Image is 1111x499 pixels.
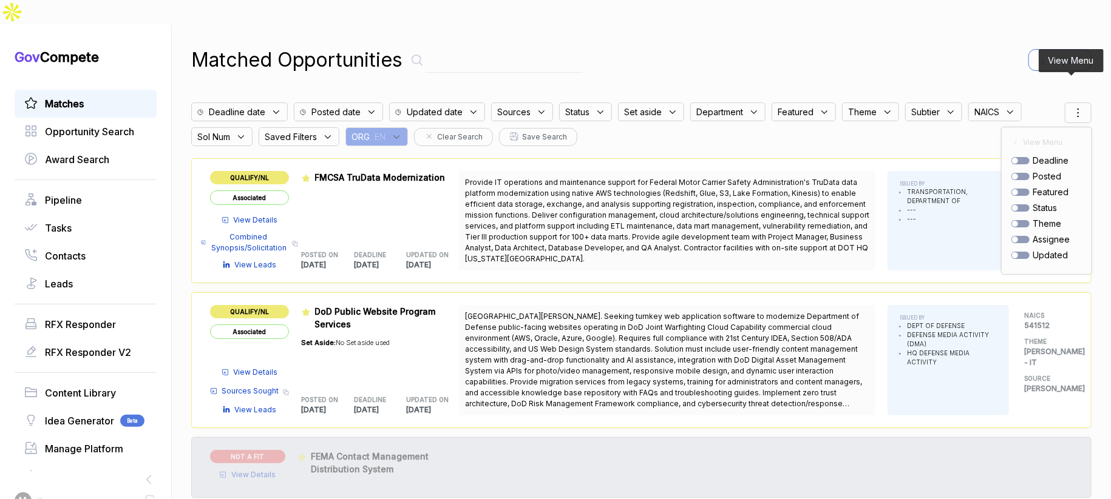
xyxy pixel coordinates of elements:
[1024,374,1073,383] h5: SOURCE
[24,414,147,428] a: Idea GeneratorBeta
[1024,337,1073,346] h5: THEME
[407,105,463,118] span: Updated date
[302,260,355,270] p: [DATE]
[24,124,147,139] a: Opportunity Search
[45,152,109,167] span: Award Search
[210,190,289,205] span: Associated
[354,404,407,415] p: [DATE]
[407,404,460,415] p: [DATE]
[302,250,335,260] h5: POSTED ON
[315,306,436,329] span: DoD Public Website Program Services
[1024,311,1073,320] h5: NAICS
[211,232,288,253] span: Combined Synopsis/Solicitation
[191,45,403,75] h1: Matched Opportunities
[1033,186,1069,198] span: featured
[1023,137,1062,148] span: View Menu
[235,260,277,270] span: View Leads
[907,330,997,349] li: DEFENSE MEDIA ACTIVITY (DMA)
[565,105,589,118] span: Status
[24,152,147,167] a: Award Search
[907,349,997,367] li: HQ DEFENSE MEDIA ACTIVITY
[210,324,289,339] span: Associated
[302,404,355,415] p: [DATE]
[354,260,407,270] p: [DATE]
[1028,49,1092,71] button: Export
[311,105,361,118] span: Posted date
[907,187,997,206] li: TRANSPORTATION, DEPARTMENT OF
[499,128,577,146] button: Save Search
[45,386,116,400] span: Content Library
[15,49,157,65] h1: Compete
[465,178,869,263] span: Provide IT operations and maintenance support for Federal Motor Carrier Safety Administration's T...
[354,250,387,260] h5: DEADLINE
[302,338,336,347] span: Set Aside:
[352,130,370,143] span: ORG
[197,130,230,143] span: Sol Num
[907,206,997,215] li: ---
[45,221,72,235] span: Tasks
[45,469,109,484] span: Manage Email
[696,105,743,118] span: Department
[210,171,289,184] span: QUALIFY/NL
[1033,170,1061,183] span: posted
[265,130,317,143] span: Saved Filters
[24,441,147,456] a: Manage Platform
[45,193,82,207] span: Pipeline
[907,215,997,224] li: ---
[45,276,73,291] span: Leads
[407,395,440,404] h5: UPDATED ON
[522,132,567,142] span: Save Search
[45,96,84,111] span: Matches
[15,49,40,65] span: Gov
[45,317,116,332] span: RFX Responder
[45,249,86,263] span: Contacts
[974,105,999,118] span: NAICS
[1024,346,1073,368] p: [PERSON_NAME] - IT
[231,469,276,480] span: View Details
[407,260,460,270] p: [DATE]
[907,321,997,330] li: DEPT OF DEFENSE
[1033,201,1057,214] span: status
[900,180,997,187] h5: ISSUED BY
[414,128,493,146] button: Clear Search
[1033,154,1069,167] span: deadline
[24,193,147,207] a: Pipeline
[210,450,285,463] span: NOT A FIT
[24,345,147,360] a: RFX Responder V2
[437,132,483,142] span: Clear Search
[24,276,147,291] a: Leads
[848,105,877,118] span: Theme
[624,105,662,118] span: Set aside
[354,395,387,404] h5: DEADLINE
[407,250,440,260] h5: UPDATED ON
[209,105,265,118] span: Deadline date
[911,105,940,118] span: Subtier
[302,395,335,404] h5: POSTED ON
[24,221,147,235] a: Tasks
[235,404,277,415] span: View Leads
[24,317,147,332] a: RFX Responder
[120,415,144,427] span: Beta
[900,314,997,321] h5: ISSUED BY
[201,232,288,253] a: Combined Synopsis/Solicitation
[1033,233,1070,246] span: assignee
[222,386,279,397] span: Sources Sought
[311,451,429,474] span: FEMA Contact Management Distribution System
[45,441,123,456] span: Manage Platform
[234,367,278,378] span: View Details
[1024,383,1073,394] p: [PERSON_NAME]
[45,345,131,360] span: RFX Responder V2
[210,386,279,397] a: Sources Sought
[24,386,147,400] a: Content Library
[778,105,814,118] span: Featured
[370,130,386,143] span: : EN
[1033,217,1061,230] span: theme
[465,312,862,419] span: [GEOGRAPHIC_DATA][PERSON_NAME]. Seeking turnkey web application software to modernize Department ...
[1024,320,1073,331] p: 541512
[24,96,147,111] a: Matches
[45,414,114,428] span: Idea Generator
[1033,249,1068,261] span: updated
[210,305,289,318] span: QUALIFY/NL
[45,124,134,139] span: Opportunity Search
[497,105,531,118] span: Sources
